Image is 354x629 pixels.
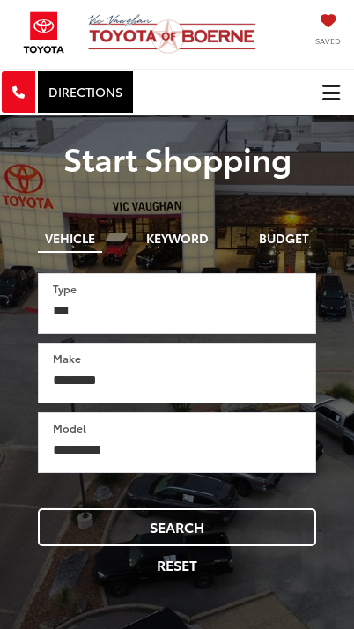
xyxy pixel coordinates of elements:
[13,6,75,59] img: Toyota
[45,232,95,244] span: Vehicle
[36,70,135,115] a: Directions
[315,15,341,47] a: My Saved Vehicles
[13,140,341,175] p: Start Shopping
[87,13,266,55] img: Vic Vaughan Toyota of Boerne
[53,420,86,435] label: Model
[38,546,316,584] button: Reset
[315,35,341,47] span: Saved
[53,351,81,366] label: Make
[259,232,309,244] span: Budget
[308,70,354,115] button: Click to show site navigation
[38,508,316,546] button: Search
[146,232,209,244] span: Keyword
[53,281,77,296] label: Type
